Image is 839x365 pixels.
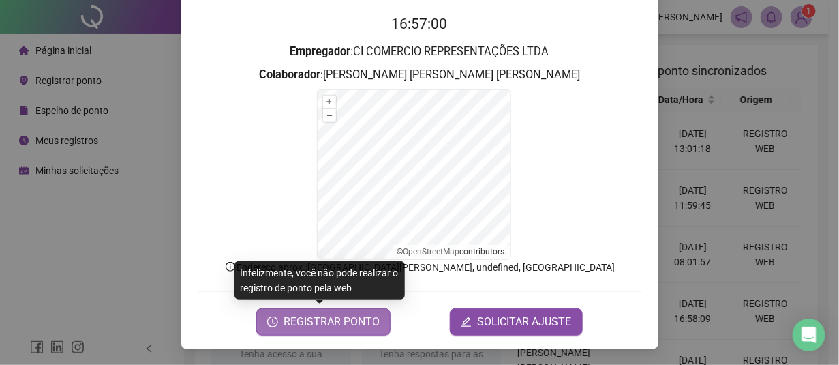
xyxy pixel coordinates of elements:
span: REGISTRAR PONTO [284,314,380,330]
h3: : CI COMERCIO REPRESENTAÇÕES LTDA [198,43,642,61]
time: 16:57:00 [392,16,448,32]
span: SOLICITAR AJUSTE [477,314,572,330]
button: + [323,96,336,108]
div: Infelizmente, você não pode realizar o registro de ponto pela web [234,261,405,300]
span: edit [461,317,472,327]
strong: Colaborador [259,68,320,81]
button: REGISTRAR PONTO [256,308,391,336]
a: OpenStreetMap [403,247,459,257]
button: editSOLICITAR AJUSTE [450,308,583,336]
span: info-circle [224,261,237,273]
div: Open Intercom Messenger [793,319,825,351]
li: © contributors. [397,247,506,257]
span: clock-circle [267,317,278,327]
p: Endereço aprox. : [GEOGRAPHIC_DATA][PERSON_NAME], undefined, [GEOGRAPHIC_DATA] [198,260,642,275]
strong: Empregador [290,45,351,58]
button: – [323,109,336,122]
h3: : [PERSON_NAME] [PERSON_NAME] [PERSON_NAME] [198,66,642,84]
